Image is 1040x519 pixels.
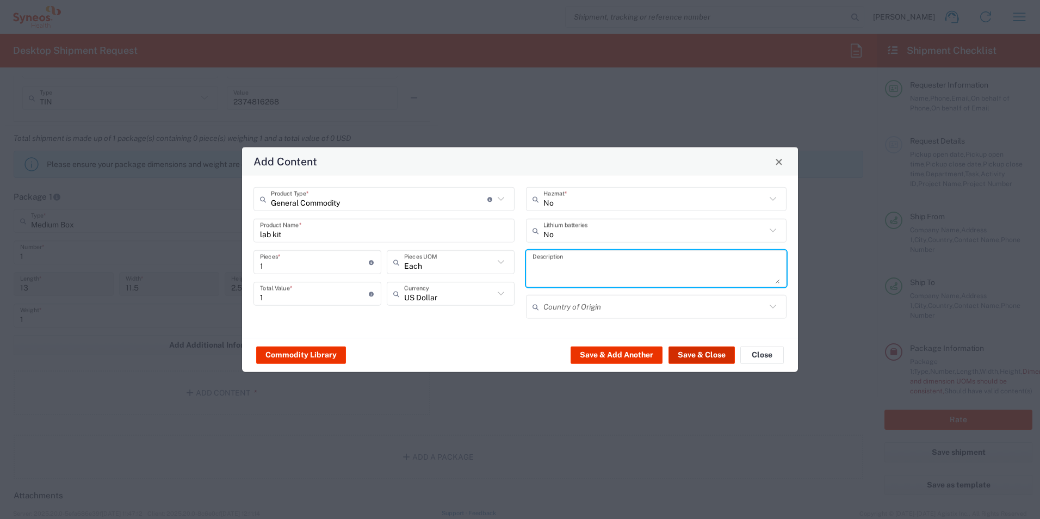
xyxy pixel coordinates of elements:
button: Close [771,154,787,169]
button: Save & Add Another [571,346,663,363]
button: Save & Close [668,346,735,363]
button: Close [740,346,784,363]
button: Commodity Library [256,346,346,363]
h4: Add Content [253,153,317,169]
